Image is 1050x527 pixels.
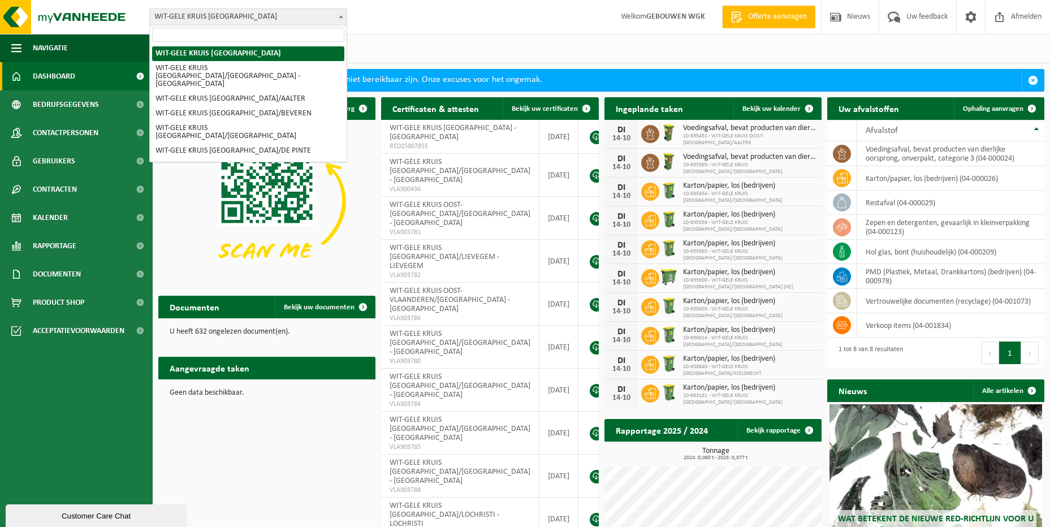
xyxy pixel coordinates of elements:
td: verkoop items (04-001834) [857,313,1044,338]
span: VLA903781 [390,228,530,237]
img: WB-0060-HPE-GN-51 [659,123,679,142]
td: vertrouwelijke documenten (recyclage) (04-001073) [857,289,1044,313]
h2: Documenten [158,296,231,318]
td: [DATE] [539,326,578,369]
span: Voedingsafval, bevat producten van dierlijke oorsprong, onverpakt, categorie 3 [683,153,816,162]
span: Acceptatievoorwaarden [33,317,124,345]
td: [DATE] [539,283,578,326]
div: DI [610,241,633,250]
td: voedingsafval, bevat producten van dierlijke oorsprong, onverpakt, categorie 3 (04-000024) [857,141,1044,166]
div: 14-10 [610,135,633,142]
span: Documenten [33,260,81,288]
span: Ophaling aanvragen [963,105,1023,113]
a: Bekijk rapportage [737,419,820,442]
span: WIT-GELE KRUIS [GEOGRAPHIC_DATA] - [GEOGRAPHIC_DATA] [390,124,516,141]
span: VLA903782 [390,271,530,280]
button: Verberg [321,97,374,120]
span: 10-935565 - WIT-GELE KRUIS [GEOGRAPHIC_DATA]/[GEOGRAPHIC_DATA] [683,162,816,175]
li: WIT-GELE KRUIS [GEOGRAPHIC_DATA]/[GEOGRAPHIC_DATA] [152,158,344,181]
span: WIT-GELE KRUIS [GEOGRAPHIC_DATA]/[GEOGRAPHIC_DATA] - [GEOGRAPHIC_DATA] [390,416,530,442]
span: Bedrijfsgegevens [33,90,99,119]
div: 14-10 [610,250,633,258]
div: DI [610,183,633,192]
div: 14-10 [610,308,633,316]
span: WIT-GELE KRUIS OOST-VLAANDEREN [150,9,347,25]
img: WB-0770-HPE-GN-50 [659,267,679,287]
span: WIT-GELE KRUIS [GEOGRAPHIC_DATA]/[GEOGRAPHIC_DATA] - [GEOGRAPHIC_DATA] [390,373,530,399]
a: Ophaling aanvragen [954,97,1043,120]
span: Contactpersonen [33,119,98,147]
h3: Tonnage [610,447,822,461]
div: 14-10 [610,279,633,287]
p: U heeft 632 ongelezen document(en). [170,328,364,336]
span: Afvalstof [866,126,898,135]
span: WIT-GELE KRUIS OOST-VLAANDEREN/[GEOGRAPHIC_DATA] - [GEOGRAPHIC_DATA] [390,287,510,313]
span: WIT-GELE KRUIS [GEOGRAPHIC_DATA]/[GEOGRAPHIC_DATA] - [GEOGRAPHIC_DATA] [390,158,530,184]
span: Offerte aanvragen [745,11,810,23]
div: Deze avond zal MyVanheede van 18u tot 21u niet bereikbaar zijn. Onze excuses voor het ongemak. [179,70,1022,91]
span: VLA903784 [390,400,530,409]
span: 10-963181 - WIT-GELE KRUIS [GEOGRAPHIC_DATA]/[GEOGRAPHIC_DATA] [683,392,816,406]
td: zepen en detergenten, gevaarlijk in kleinverpakking (04-000123) [857,215,1044,240]
div: 1 tot 8 van 8 resultaten [833,340,903,365]
span: WIT-GELE KRUIS [GEOGRAPHIC_DATA]/[GEOGRAPHIC_DATA] - [GEOGRAPHIC_DATA] [390,330,530,356]
img: WB-0240-HPE-GN-50 [659,210,679,229]
td: karton/papier, los (bedrijven) (04-000026) [857,166,1044,191]
div: 14-10 [610,365,633,373]
span: Karton/papier, los (bedrijven) [683,326,816,335]
button: Previous [981,342,999,364]
span: Karton/papier, los (bedrijven) [683,182,816,191]
span: WIT-GELE KRUIS OOST-VLAANDEREN [149,8,347,25]
img: WB-0240-HPE-GN-50 [659,296,679,316]
li: WIT-GELE KRUIS [GEOGRAPHIC_DATA] [152,46,344,61]
li: WIT-GELE KRUIS [GEOGRAPHIC_DATA]/[GEOGRAPHIC_DATA] - [GEOGRAPHIC_DATA] [152,61,344,92]
span: Voedingsafval, bevat producten van dierlijke oorsprong, onverpakt, categorie 3 [683,124,816,133]
h2: Aangevraagde taken [158,357,261,379]
td: [DATE] [539,120,578,154]
span: WIT-GELE KRUIS [GEOGRAPHIC_DATA]/LIEVEGEM - LIEVEGEM [390,244,499,270]
span: Gebruikers [33,147,75,175]
img: WB-0240-HPE-GN-50 [659,325,679,344]
p: Geen data beschikbaar. [170,389,364,397]
img: WB-0240-HPE-GN-50 [659,354,679,373]
td: [DATE] [539,154,578,197]
div: DI [610,270,633,279]
span: Dashboard [33,62,75,90]
span: VLA903788 [390,486,530,495]
div: 14-10 [610,221,633,229]
a: Bekijk uw certificaten [503,97,598,120]
div: DI [610,356,633,365]
span: Bekijk uw kalender [742,105,801,113]
span: Karton/papier, los (bedrijven) [683,210,816,219]
span: Karton/papier, los (bedrijven) [683,239,816,248]
span: 10-935451 - WIT-GELE KRUIS OOST-[GEOGRAPHIC_DATA]/AALTER [683,133,816,146]
img: WB-0240-HPE-GN-50 [659,181,679,200]
a: Bekijk uw kalender [733,97,820,120]
span: VLA903780 [390,357,530,366]
img: Download de VHEPlus App [158,120,375,283]
span: 10-935556 - WIT-GELE KRUIS [GEOGRAPHIC_DATA]/[GEOGRAPHIC_DATA] [683,219,816,233]
td: [DATE] [539,455,578,498]
a: Offerte aanvragen [722,6,815,28]
div: DI [610,327,633,336]
div: 14-10 [610,163,633,171]
h2: Ingeplande taken [604,97,694,119]
span: Rapportage [33,232,76,260]
span: Karton/papier, los (bedrijven) [683,383,816,392]
span: 10-935603 - WIT-GELE KRUIS [GEOGRAPHIC_DATA]/[GEOGRAPHIC_DATA] [683,306,816,319]
span: 10-936014 - WIT-GELE KRUIS [GEOGRAPHIC_DATA]/[GEOGRAPHIC_DATA] [683,335,816,348]
span: WIT-GELE KRUIS [GEOGRAPHIC_DATA]/[GEOGRAPHIC_DATA] - [GEOGRAPHIC_DATA] [390,459,530,485]
span: Bekijk uw certificaten [512,105,578,113]
span: Contracten [33,175,77,204]
span: Product Shop [33,288,84,317]
div: 14-10 [610,336,633,344]
span: VLA903785 [390,443,530,452]
li: WIT-GELE KRUIS [GEOGRAPHIC_DATA]/BEVEREN [152,106,344,121]
iframe: chat widget [6,502,189,527]
div: DI [610,126,633,135]
span: Karton/papier, los (bedrijven) [683,355,816,364]
span: 10-935565 - WIT-GELE KRUIS [GEOGRAPHIC_DATA]/[GEOGRAPHIC_DATA] [683,248,816,262]
h2: Uw afvalstoffen [827,97,910,119]
td: restafval (04-000029) [857,191,1044,215]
